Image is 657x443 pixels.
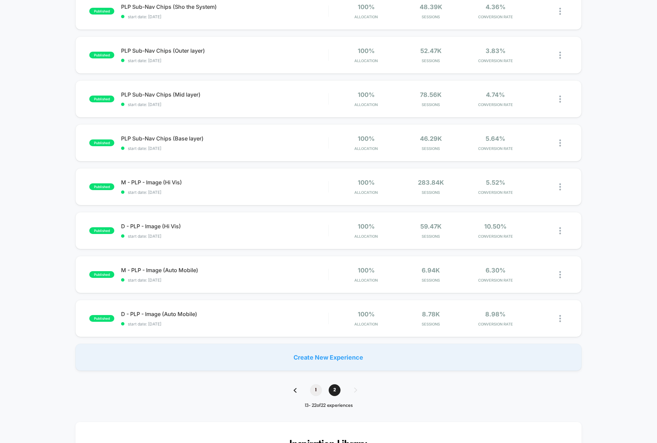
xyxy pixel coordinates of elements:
span: 48.39k [420,3,442,10]
img: close [559,52,561,59]
span: Allocation [354,322,378,327]
span: CONVERSION RATE [465,58,526,63]
span: Allocation [354,234,378,239]
span: Sessions [400,146,461,151]
span: PLP Sub-Nav Chips (Sho the System) [121,3,328,10]
span: 46.29k [420,135,442,142]
span: published [89,8,114,15]
span: 5.64% [486,135,505,142]
span: 4.36% [486,3,506,10]
span: Sessions [400,322,461,327]
span: published [89,271,114,278]
span: published [89,183,114,190]
span: 59.47k [420,223,442,230]
span: published [89,315,114,322]
span: 78.56k [420,91,442,98]
span: 100% [358,91,375,98]
span: 8.98% [485,311,506,318]
div: Create New Experience [75,344,581,371]
span: 52.47k [420,47,442,54]
span: PLP Sub-Nav Chips (Mid layer) [121,91,328,98]
span: start date: [DATE] [121,146,328,151]
img: close [559,8,561,15]
span: CONVERSION RATE [465,15,526,19]
span: 3.83% [486,47,506,54]
span: published [89,52,114,58]
span: 4.74% [486,91,505,98]
img: close [559,96,561,103]
span: start date: [DATE] [121,234,328,239]
span: Sessions [400,234,461,239]
span: 100% [358,47,375,54]
span: start date: [DATE] [121,278,328,283]
span: 100% [358,135,375,142]
span: M - PLP - Image (Auto Mobile) [121,267,328,273]
span: start date: [DATE] [121,102,328,107]
span: published [89,227,114,234]
img: close [559,315,561,322]
span: published [89,96,114,102]
span: Allocation [354,146,378,151]
span: CONVERSION RATE [465,278,526,283]
img: close [559,183,561,190]
span: 100% [358,179,375,186]
span: 100% [358,3,375,10]
span: 100% [358,223,375,230]
span: PLP Sub-Nav Chips (Base layer) [121,135,328,142]
span: CONVERSION RATE [465,146,526,151]
span: CONVERSION RATE [465,102,526,107]
span: 100% [358,311,375,318]
span: Sessions [400,15,461,19]
span: Allocation [354,278,378,283]
span: 5.52% [486,179,505,186]
span: start date: [DATE] [121,321,328,327]
span: Sessions [400,190,461,195]
span: 6.30% [486,267,506,274]
span: CONVERSION RATE [465,190,526,195]
span: published [89,139,114,146]
span: 100% [358,267,375,274]
span: M - PLP - Image (Hi Vis) [121,179,328,186]
span: D - PLP - Image (Hi Vis) [121,223,328,230]
span: Allocation [354,15,378,19]
span: Sessions [400,58,461,63]
span: 6.94k [422,267,440,274]
span: 1 [310,384,322,396]
img: close [559,271,561,278]
span: Sessions [400,102,461,107]
span: start date: [DATE] [121,14,328,19]
img: pagination back [294,388,297,393]
img: close [559,139,561,147]
span: 8.78k [422,311,440,318]
span: Allocation [354,102,378,107]
span: 2 [329,384,341,396]
span: start date: [DATE] [121,58,328,63]
span: 283.84k [418,179,444,186]
span: CONVERSION RATE [465,322,526,327]
span: Sessions [400,278,461,283]
span: PLP Sub-Nav Chips (Outer layer) [121,47,328,54]
span: CONVERSION RATE [465,234,526,239]
span: Allocation [354,190,378,195]
span: Allocation [354,58,378,63]
img: close [559,227,561,234]
span: D - PLP - Image (Auto Mobile) [121,311,328,317]
span: start date: [DATE] [121,190,328,195]
span: 10.50% [484,223,507,230]
div: 13 - 22 of 22 experiences [287,403,371,409]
